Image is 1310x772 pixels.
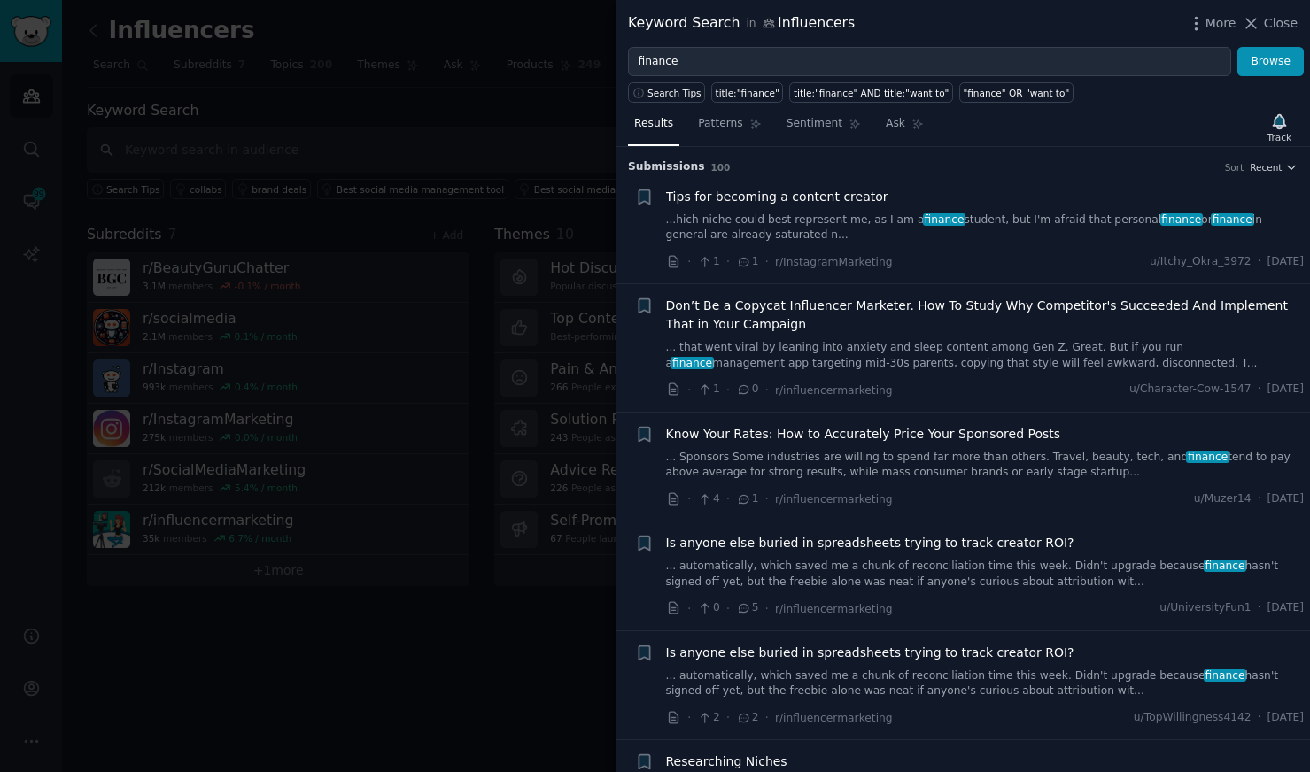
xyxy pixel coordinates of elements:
[775,493,893,506] span: r/influencermarketing
[697,710,719,726] span: 2
[1258,491,1261,507] span: ·
[765,381,769,399] span: ·
[765,708,769,727] span: ·
[787,116,842,132] span: Sentiment
[666,425,1061,444] a: Know Your Rates: How to Accurately Price Your Sponsored Posts
[1160,213,1204,226] span: finance
[1258,710,1261,726] span: ·
[726,381,730,399] span: ·
[959,82,1074,103] a: "finance" OR "want to"
[775,603,893,615] span: r/influencermarketing
[775,712,893,724] span: r/influencermarketing
[736,382,758,398] span: 0
[716,87,779,99] div: title:"finance"
[1225,161,1244,174] div: Sort
[1267,382,1304,398] span: [DATE]
[697,491,719,507] span: 4
[697,254,719,270] span: 1
[780,110,867,146] a: Sentiment
[1186,451,1229,463] span: finance
[666,212,1305,243] a: ...hich niche could best represent me, as I am afinancestudent, but I'm afraid that personalfinan...
[666,644,1074,662] a: Is anyone else buried in spreadsheets trying to track creator ROI?
[765,490,769,508] span: ·
[1267,491,1304,507] span: [DATE]
[1150,254,1252,270] span: u/Itchy_Okra_3972
[687,599,691,618] span: ·
[1159,600,1251,616] span: u/UniversityFun1
[963,87,1069,99] div: "finance" OR "want to"
[1250,161,1298,174] button: Recent
[666,753,787,771] a: Researching Niches
[775,256,893,268] span: r/InstagramMarketing
[687,490,691,508] span: ·
[726,490,730,508] span: ·
[692,110,767,146] a: Patterns
[765,599,769,618] span: ·
[666,297,1305,334] a: Don’t Be a Copycat Influencer Marketer. How To Study Why Competitor's Succeeded And Implement Tha...
[666,534,1074,552] a: Is anyone else buried in spreadsheets trying to track creator ROI?
[726,708,730,727] span: ·
[736,600,758,616] span: 5
[1204,669,1247,682] span: finance
[1194,491,1252,507] span: u/Muzer14
[1250,161,1282,174] span: Recent
[666,450,1305,481] a: ... Sponsors Some industries are willing to spend far more than others. Travel, beauty, tech, and...
[1205,14,1236,33] span: More
[711,162,731,173] span: 100
[687,381,691,399] span: ·
[1267,600,1304,616] span: [DATE]
[765,252,769,271] span: ·
[711,82,783,103] a: title:"finance"
[1261,109,1298,146] button: Track
[746,16,756,32] span: in
[923,213,966,226] span: finance
[775,384,893,397] span: r/influencermarketing
[1211,213,1254,226] span: finance
[1204,560,1247,572] span: finance
[628,47,1231,77] input: Try a keyword related to your business
[736,710,758,726] span: 2
[736,491,758,507] span: 1
[671,357,714,369] span: finance
[628,159,705,175] span: Submission s
[697,382,719,398] span: 1
[1242,14,1298,33] button: Close
[726,252,730,271] span: ·
[687,252,691,271] span: ·
[886,116,905,132] span: Ask
[697,600,719,616] span: 0
[1129,382,1252,398] span: u/Character-Cow-1547
[794,87,950,99] div: title:"finance" AND title:"want to"
[1258,600,1261,616] span: ·
[687,708,691,727] span: ·
[880,110,930,146] a: Ask
[666,188,888,206] a: Tips for becoming a content creator
[1264,14,1298,33] span: Close
[736,254,758,270] span: 1
[1267,710,1304,726] span: [DATE]
[726,599,730,618] span: ·
[628,82,705,103] button: Search Tips
[1258,254,1261,270] span: ·
[666,668,1305,699] a: ... automatically, which saved me a chunk of reconciliation time this week. Didn't upgrade becaus...
[647,87,702,99] span: Search Tips
[1258,382,1261,398] span: ·
[789,82,953,103] a: title:"finance" AND title:"want to"
[666,340,1305,371] a: ... that went viral by leaning into anxiety and sleep content among Gen Z. Great. But if you run ...
[1237,47,1304,77] button: Browse
[1134,710,1252,726] span: u/TopWillingness4142
[1267,254,1304,270] span: [DATE]
[1187,14,1236,33] button: More
[1267,131,1291,143] div: Track
[698,116,742,132] span: Patterns
[628,12,855,35] div: Keyword Search Influencers
[666,559,1305,590] a: ... automatically, which saved me a chunk of reconciliation time this week. Didn't upgrade becaus...
[634,116,673,132] span: Results
[628,110,679,146] a: Results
